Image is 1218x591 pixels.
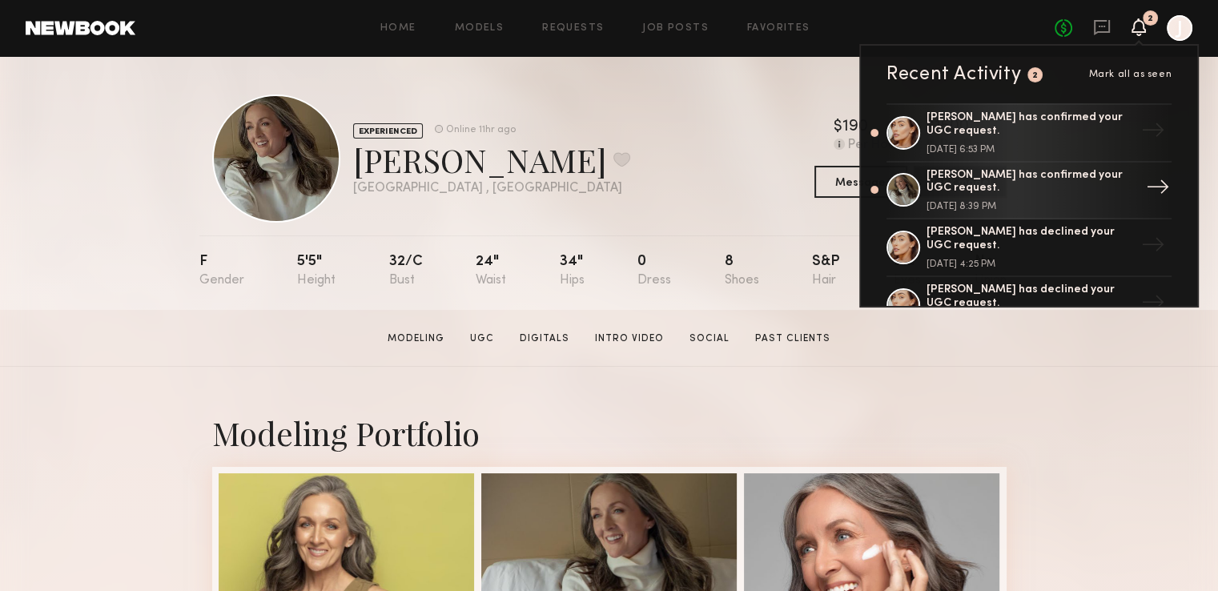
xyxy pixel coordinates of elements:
[353,139,630,181] div: [PERSON_NAME]
[927,226,1135,253] div: [PERSON_NAME] has declined your UGC request.
[637,255,671,287] div: 0
[389,255,423,287] div: 32/c
[380,23,416,34] a: Home
[353,182,630,195] div: [GEOGRAPHIC_DATA] , [GEOGRAPHIC_DATA]
[476,255,506,287] div: 24"
[642,23,709,34] a: Job Posts
[886,103,1172,163] a: [PERSON_NAME] has confirmed your UGC request.[DATE] 6:53 PM→
[1088,70,1172,79] span: Mark all as seen
[464,332,500,346] a: UGC
[1032,71,1039,80] div: 2
[446,125,516,135] div: Online 11hr ago
[513,332,576,346] a: Digitals
[542,23,604,34] a: Requests
[886,277,1172,335] a: [PERSON_NAME] has declined your UGC request.→
[1135,227,1172,268] div: →
[886,219,1172,277] a: [PERSON_NAME] has declined your UGC request.[DATE] 4:25 PM→
[683,332,736,346] a: Social
[1148,14,1153,23] div: 2
[381,332,451,346] a: Modeling
[1135,112,1172,154] div: →
[1135,284,1172,326] div: →
[1167,15,1192,41] a: J
[455,23,504,34] a: Models
[297,255,336,287] div: 5'5"
[212,412,1007,454] div: Modeling Portfolio
[927,111,1135,139] div: [PERSON_NAME] has confirmed your UGC request.
[814,166,907,198] button: Message
[886,65,1021,84] div: Recent Activity
[749,332,837,346] a: Past Clients
[927,283,1135,311] div: [PERSON_NAME] has declined your UGC request.
[725,255,759,287] div: 8
[927,145,1135,155] div: [DATE] 6:53 PM
[927,169,1135,196] div: [PERSON_NAME] has confirmed your UGC request.
[589,332,670,346] a: Intro Video
[1140,169,1176,211] div: →
[834,119,842,135] div: $
[842,119,868,135] div: 190
[199,255,244,287] div: F
[812,255,840,287] div: S&P
[848,139,900,153] div: Per Hour
[927,202,1135,211] div: [DATE] 8:39 PM
[353,123,423,139] div: EXPERIENCED
[927,259,1135,269] div: [DATE] 4:25 PM
[560,255,585,287] div: 34"
[747,23,810,34] a: Favorites
[886,163,1172,220] a: [PERSON_NAME] has confirmed your UGC request.[DATE] 8:39 PM→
